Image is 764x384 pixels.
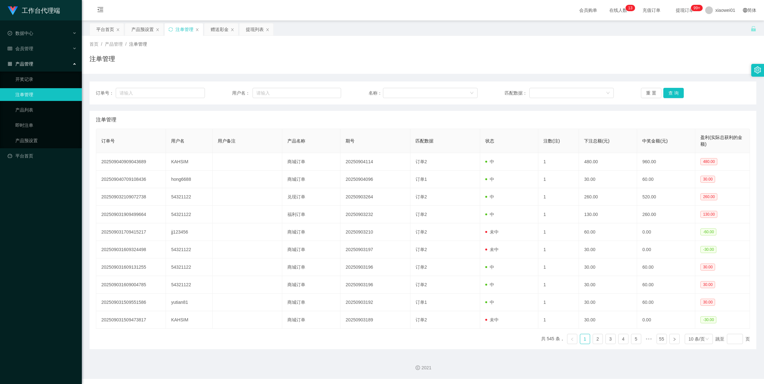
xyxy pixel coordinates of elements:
[485,138,494,143] span: 状态
[538,276,579,294] td: 1
[584,138,609,143] span: 下注总额(元)
[538,294,579,311] td: 1
[282,258,340,276] td: 商城订单
[637,241,695,258] td: 0.00
[340,241,410,258] td: 20250903197
[8,31,33,36] span: 数据中心
[166,311,213,329] td: KAHSIM
[637,206,695,223] td: 260.00
[606,91,610,96] i: 图标: down
[606,334,615,344] a: 3
[538,223,579,241] td: 1
[340,206,410,223] td: 20250903232
[485,159,494,164] span: 中
[96,153,166,171] td: 202509040909043689
[96,223,166,241] td: 202509031709415217
[639,8,664,12] span: 充值订单
[282,276,340,294] td: 商城订单
[754,66,761,73] i: 图标: setting
[166,206,213,223] td: 54321122
[340,171,410,188] td: 20250904096
[416,265,427,270] span: 订单2
[606,8,630,12] span: 在线人数
[579,276,637,294] td: 30.00
[626,5,635,11] sup: 13
[282,171,340,188] td: 商城订单
[282,188,340,206] td: 兑现订单
[15,119,77,132] a: 即时注单
[485,194,494,199] span: 中
[700,264,715,271] span: 30.00
[538,188,579,206] td: 1
[485,300,494,305] span: 中
[485,229,499,234] span: 未中
[470,91,474,96] i: 图标: down
[96,90,116,96] span: 订单号：
[87,365,759,371] div: 2021
[416,138,433,143] span: 匹配数据
[700,316,716,323] span: -30.00
[96,23,114,35] div: 平台首页
[369,90,383,96] span: 名称：
[485,177,494,182] span: 中
[287,138,305,143] span: 产品名称
[90,42,98,47] span: 首页
[96,258,166,276] td: 202509031609131255
[700,158,717,165] span: 480.00
[580,334,590,344] a: 1
[15,73,77,86] a: 开奖记录
[166,294,213,311] td: yutian81
[700,228,716,235] span: -60.00
[125,42,127,47] span: /
[715,334,750,344] div: 跳至 页
[282,294,340,311] td: 商城订单
[700,211,717,218] span: 130.00
[631,334,641,344] li: 5
[8,46,12,51] i: 图标: table
[101,138,115,143] span: 订单号
[669,334,680,344] li: 下一页
[340,258,410,276] td: 20250903196
[253,88,341,98] input: 请输入
[340,223,410,241] td: 20250903210
[505,90,529,96] span: 匹配数据：
[246,23,264,35] div: 提现列表
[416,317,427,322] span: 订单2
[579,206,637,223] td: 130.00
[673,337,676,341] i: 图标: right
[282,153,340,171] td: 商城订单
[705,337,709,342] i: 图标: down
[416,365,420,370] i: 图标: copyright
[416,247,427,252] span: 订单2
[129,42,147,47] span: 注单管理
[485,317,499,322] span: 未中
[282,223,340,241] td: 商城订单
[101,42,102,47] span: /
[644,334,654,344] span: •••
[8,62,12,66] i: 图标: appstore-o
[166,258,213,276] td: 54321122
[641,88,661,98] button: 重 置
[700,299,715,306] span: 30.00
[579,153,637,171] td: 480.00
[579,258,637,276] td: 30.00
[657,334,667,344] a: 55
[96,188,166,206] td: 202509032109072738
[579,311,637,329] td: 30.00
[340,153,410,171] td: 20250904114
[538,153,579,171] td: 1
[15,104,77,116] a: 产品列表
[131,23,154,35] div: 产品预设置
[166,153,213,171] td: KAHSIM
[166,188,213,206] td: 54321122
[541,334,565,344] li: 共 545 条，
[416,212,427,217] span: 订单2
[570,337,574,341] i: 图标: left
[96,116,116,124] span: 注单管理
[195,28,199,32] i: 图标: close
[593,334,603,344] a: 2
[340,188,410,206] td: 20250903264
[266,28,269,32] i: 图标: close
